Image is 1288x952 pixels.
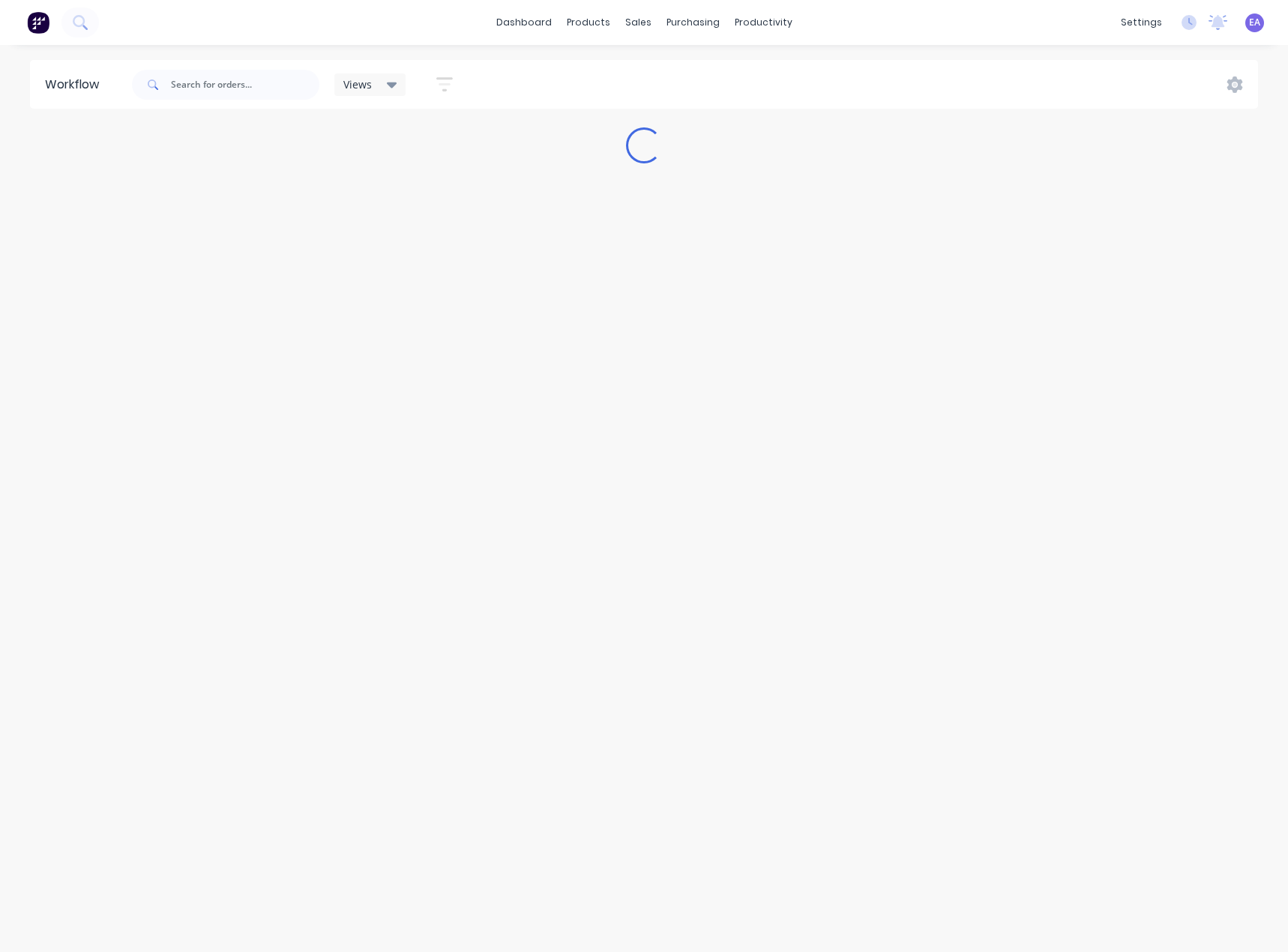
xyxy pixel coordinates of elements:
input: Search for orders... [171,70,319,100]
span: Views [343,76,372,92]
div: products [559,11,618,34]
div: sales [618,11,659,34]
a: dashboard [489,11,559,34]
img: Factory [27,11,49,34]
div: productivity [727,11,800,34]
span: EA [1249,16,1260,29]
div: Workflow [45,76,106,94]
div: settings [1113,11,1170,34]
div: purchasing [659,11,727,34]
